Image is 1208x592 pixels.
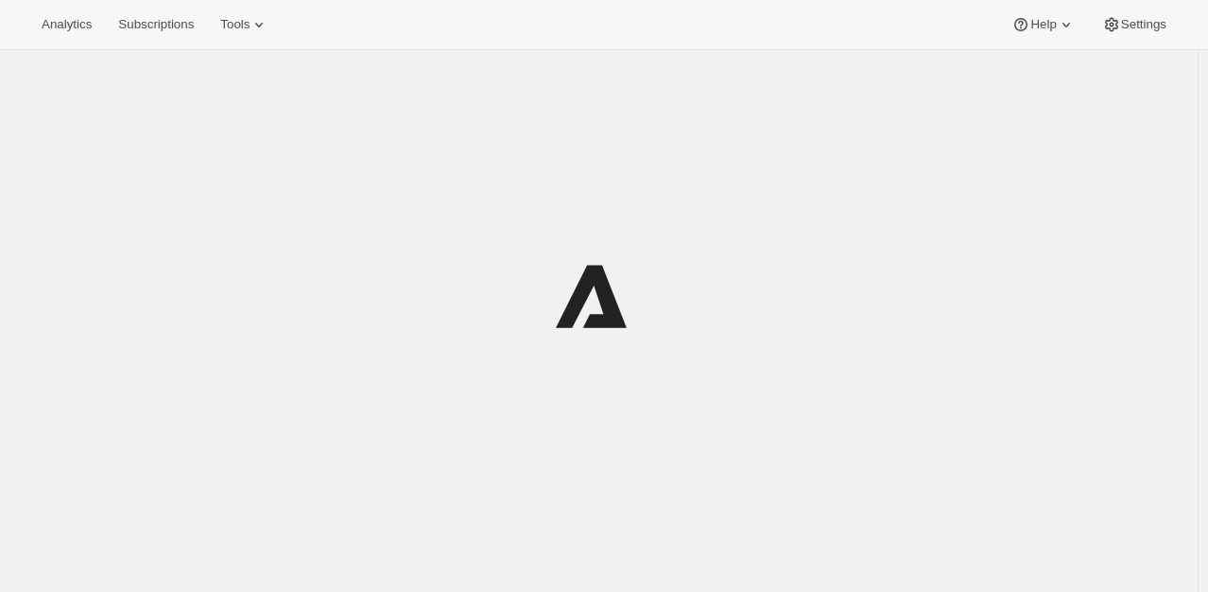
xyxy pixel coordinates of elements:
button: Settings [1091,11,1178,38]
button: Analytics [30,11,103,38]
button: Tools [209,11,280,38]
button: Subscriptions [107,11,205,38]
button: Help [1000,11,1086,38]
span: Analytics [42,17,92,32]
span: Tools [220,17,250,32]
span: Help [1030,17,1056,32]
span: Settings [1121,17,1166,32]
span: Subscriptions [118,17,194,32]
